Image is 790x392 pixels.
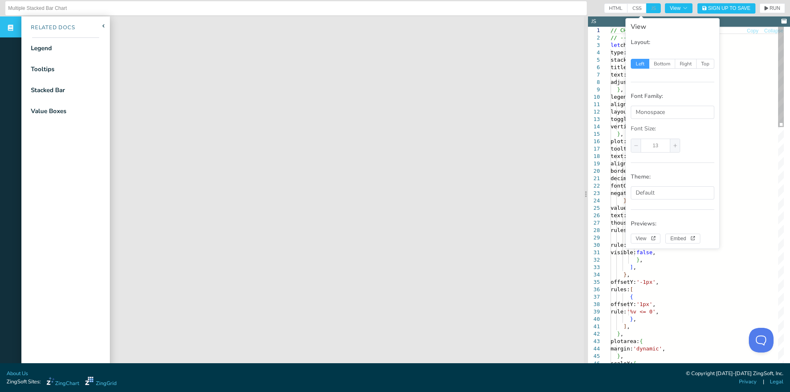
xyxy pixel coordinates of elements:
[670,6,688,11] span: View
[611,205,639,211] span: valueBox:
[588,86,600,93] div: 9
[769,6,780,11] span: RUN
[611,49,627,56] span: type:
[588,27,600,34] div: 1
[588,42,600,49] div: 3
[611,94,633,100] span: legend:
[588,212,600,219] div: 26
[630,286,633,292] span: [
[588,219,600,227] div: 27
[662,346,665,352] span: ,
[588,175,600,182] div: 21
[620,42,662,48] span: chartConfig =
[588,153,600,160] div: 18
[611,346,633,352] span: margin:
[653,301,656,307] span: ,
[31,107,66,116] div: Value Boxes
[627,323,630,329] span: ,
[631,59,714,69] div: radio-group
[764,27,784,35] button: Collapse
[611,175,639,181] span: decimals:
[623,271,627,278] span: }
[588,138,600,145] div: 16
[588,308,600,315] div: 39
[656,308,659,315] span: ,
[611,35,713,41] span: // -----------------------------
[611,123,656,130] span: verticalAlign:
[588,227,600,234] div: 28
[665,234,700,244] button: Embed
[588,278,600,286] div: 35
[623,323,627,329] span: ]
[588,108,600,116] div: 12
[588,338,600,345] div: 43
[588,293,600,301] div: 37
[636,236,655,241] span: View
[588,182,600,190] div: 22
[636,108,665,116] span: Monospace
[770,378,783,386] a: Legal
[656,279,659,285] span: ,
[588,49,600,56] div: 4
[7,370,28,378] a: About Us
[611,220,672,226] span: thousandsSeparator:
[639,338,643,344] span: {
[588,116,600,123] div: 13
[665,3,692,13] button: View
[588,204,600,212] div: 25
[611,109,633,115] span: layout:
[588,330,600,338] div: 42
[617,331,620,337] span: }
[110,16,584,371] iframe: Your browser does not support iframes.
[627,3,646,13] span: CSS
[630,264,633,270] span: ]
[633,264,637,270] span: ,
[85,377,116,387] a: ZingGrid
[637,279,656,285] span: '-1px'
[611,57,637,63] span: stacked:
[588,34,600,42] div: 2
[604,3,627,13] span: HTML
[697,3,755,14] button: Sign Up to Save
[611,242,627,248] span: rule:
[588,197,600,204] div: 24
[625,18,720,249] div: View
[588,123,600,130] div: 14
[611,183,643,189] span: fontColor:
[588,145,600,153] div: 17
[631,173,714,181] p: Theme:
[588,79,600,86] div: 8
[637,249,653,255] span: false
[633,316,637,322] span: ,
[588,71,600,79] div: 7
[611,279,637,285] span: offsetY:
[8,2,584,15] input: Untitled Demo
[611,116,653,122] span: toggleAction:
[747,28,758,33] span: Copy
[588,315,600,323] div: 40
[588,190,600,197] div: 23
[31,44,52,53] div: Legend
[631,234,660,244] button: View
[611,301,637,307] span: offsetY:
[588,234,600,241] div: 29
[588,56,600,64] div: 5
[627,308,655,315] span: '%v <= 0'
[631,125,714,133] p: Font Size:
[620,331,623,337] span: ,
[653,249,656,255] span: ,
[588,130,600,138] div: 15
[617,86,620,93] span: }
[588,93,600,101] div: 10
[631,23,714,30] div: View
[31,65,54,74] div: Tooltips
[611,360,633,366] span: scaleX:
[611,308,627,315] span: rule:
[588,353,600,360] div: 45
[623,197,627,204] span: }
[630,294,633,300] span: {
[633,346,662,352] span: 'dynamic'
[763,378,764,386] span: |
[611,153,627,159] span: text:
[611,146,637,152] span: tooltip:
